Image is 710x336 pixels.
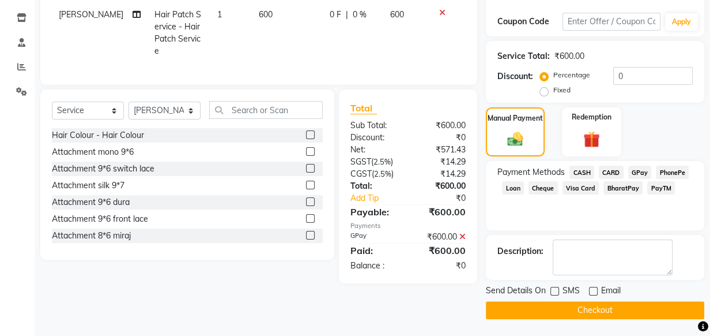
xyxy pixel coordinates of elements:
[486,285,546,299] span: Send Details On
[373,157,391,166] span: 2.5%
[553,70,590,80] label: Percentage
[342,132,408,144] div: Discount:
[486,301,704,319] button: Checkout
[330,9,341,21] span: 0 F
[342,244,408,257] div: Paid:
[599,166,624,179] span: CARD
[408,120,474,132] div: ₹600.00
[350,221,466,231] div: Payments
[562,181,599,195] span: Visa Card
[502,181,524,195] span: Loan
[342,205,408,219] div: Payable:
[154,9,201,56] span: Hair Patch Service - Hair Patch Service
[656,166,689,179] span: PhonePe
[408,231,474,243] div: ₹600.00
[562,13,660,31] input: Enter Offer / Coupon Code
[408,205,474,219] div: ₹600.00
[209,101,323,119] input: Search or Scan
[497,245,543,257] div: Description:
[342,144,408,156] div: Net:
[408,156,474,168] div: ₹14.29
[342,168,408,180] div: ( )
[350,102,377,114] span: Total
[259,9,273,20] span: 600
[554,50,584,62] div: ₹600.00
[497,166,565,178] span: Payment Methods
[408,244,474,257] div: ₹600.00
[342,260,408,272] div: Balance :
[497,16,562,28] div: Coupon Code
[647,181,675,195] span: PayTM
[497,50,550,62] div: Service Total:
[342,231,408,243] div: GPay
[390,9,403,20] span: 600
[408,132,474,144] div: ₹0
[572,112,611,122] label: Redemption
[346,9,348,21] span: |
[350,156,371,167] span: SGST
[408,168,474,180] div: ₹14.29
[52,146,134,158] div: Attachment mono 9*6
[353,9,367,21] span: 0 %
[628,166,652,179] span: GPay
[342,120,408,132] div: Sub Total:
[52,129,144,141] div: Hair Colour - Hair Colour
[497,70,533,83] div: Discount:
[342,180,408,192] div: Total:
[59,9,123,20] span: [PERSON_NAME]
[408,260,474,272] div: ₹0
[350,169,372,179] span: CGST
[603,181,643,195] span: BharatPay
[665,13,698,31] button: Apply
[52,230,131,242] div: Attachment 8*6 miraj
[528,181,558,195] span: Cheque
[562,285,580,299] span: SMS
[569,166,594,179] span: CASH
[601,285,621,299] span: Email
[217,9,222,20] span: 1
[578,129,605,150] img: _gift.svg
[419,192,474,204] div: ₹0
[52,196,130,208] div: Attachment 9*6 dura
[342,192,419,204] a: Add Tip
[408,180,474,192] div: ₹600.00
[488,113,543,124] label: Manual Payment
[374,169,391,178] span: 2.5%
[342,156,408,168] div: ( )
[408,144,474,156] div: ₹571.43
[52,213,148,225] div: Attachment 9*6 front lace
[553,85,571,95] label: Fixed
[52,163,154,175] div: Attachment 9*6 switch lace
[52,180,124,192] div: Attachment silk 9*7
[503,130,528,148] img: _cash.svg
